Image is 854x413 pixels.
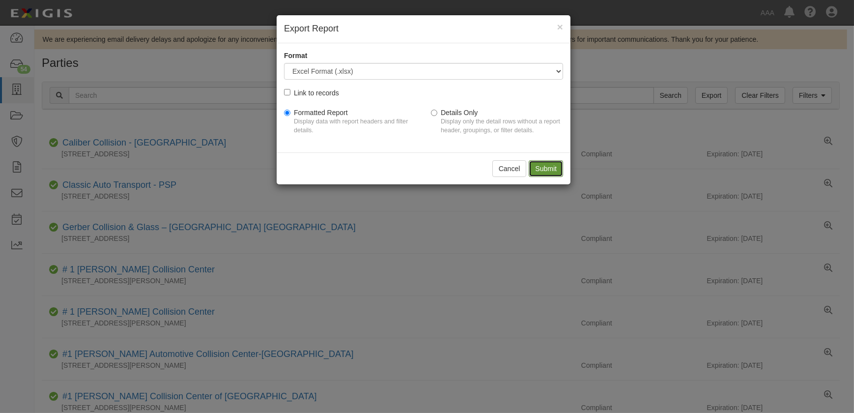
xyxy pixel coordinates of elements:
[529,160,563,177] input: Submit
[284,23,563,35] h4: Export Report
[431,110,437,116] input: Details OnlyDisplay only the detail rows without a report header, groupings, or filter details.
[294,118,416,135] p: Display data with report headers and filter details.
[294,87,339,98] div: Link to records
[284,51,307,60] label: Format
[557,21,563,32] span: ×
[492,160,527,177] button: Cancel
[441,118,563,135] p: Display only the detail rows without a report header, groupings, or filter details.
[557,22,563,32] button: Close
[284,108,416,140] label: Formatted Report
[284,110,290,116] input: Formatted ReportDisplay data with report headers and filter details.
[284,89,290,95] input: Link to records
[431,108,563,140] label: Details Only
